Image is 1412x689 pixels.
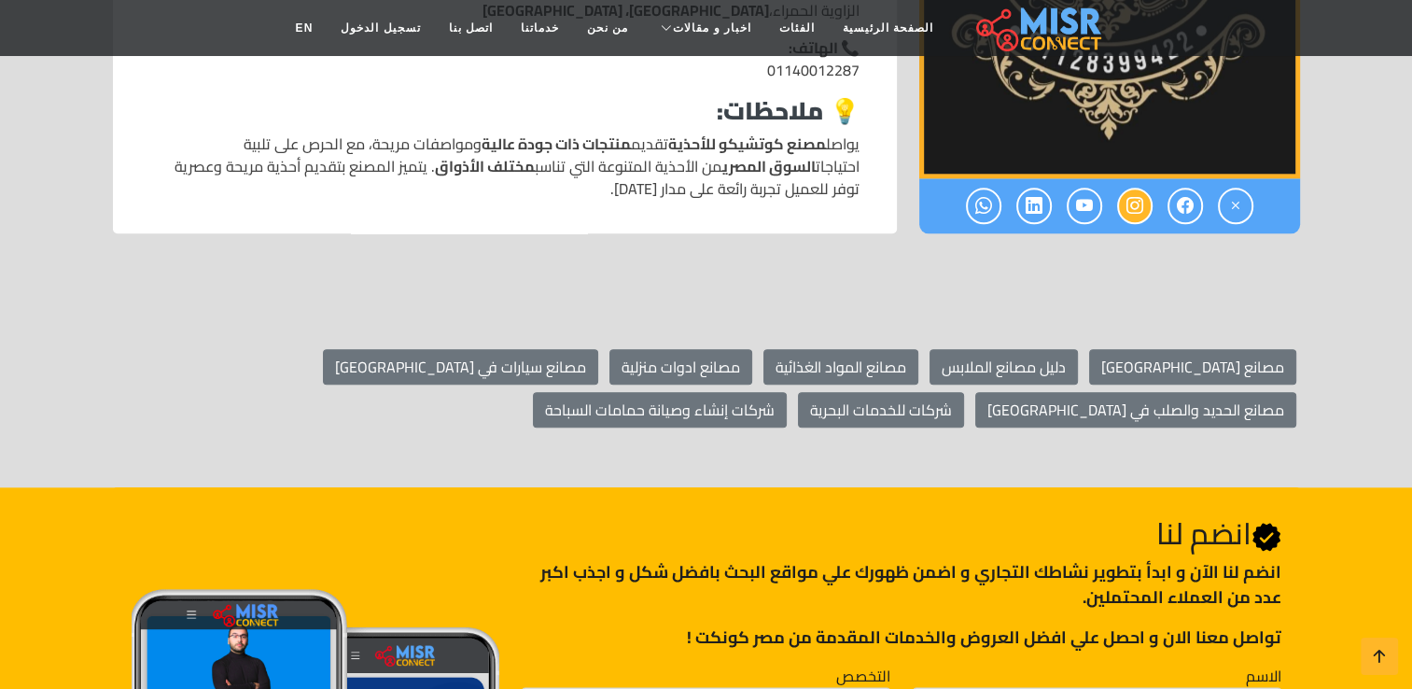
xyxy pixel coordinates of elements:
p: يواصل تقديم ومواصفات مريحة، مع الحرص على تلبية احتياجات من الأحذية المتنوعة التي تناسب . يتميز ال... [150,133,860,200]
a: شركات للخدمات البحرية [798,392,964,428]
label: التخصص [836,665,890,687]
img: main.misr_connect [976,5,1101,51]
a: شركات إنشاء وصيانة حمامات السباحة [533,392,787,428]
label: الاسم [1246,665,1281,687]
a: EN [282,10,328,46]
p: 01140012287 [150,36,860,81]
a: مصانع ادوات منزلية [609,349,752,385]
a: الفئات [765,10,829,46]
p: تواصل معنا الان و احصل علي افضل العروض والخدمات المقدمة من مصر كونكت ! [522,625,1280,650]
strong: مختلف الأذواق [435,152,535,180]
strong: 💡 ملاحظات: [717,88,860,134]
h2: انضم لنا [522,515,1280,552]
a: دليل مصانع الملابس [930,349,1078,385]
svg: Verified account [1251,522,1281,552]
a: من نحن [573,10,642,46]
a: مصانع المواد الغذائية [763,349,918,385]
a: مصانع [GEOGRAPHIC_DATA] [1089,349,1296,385]
a: مصانع الحديد والصلب في [GEOGRAPHIC_DATA] [975,392,1296,428]
strong: منتجات ذات جودة عالية [482,130,631,158]
a: تسجيل الدخول [327,10,434,46]
a: مصانع سيارات في [GEOGRAPHIC_DATA] [323,349,598,385]
strong: مصنع كوتشيكو للأحذية [668,130,826,158]
strong: السوق المصري [722,152,816,180]
a: اخبار و مقالات [642,10,765,46]
a: اتصل بنا [435,10,507,46]
a: خدماتنا [507,10,573,46]
span: اخبار و مقالات [673,20,751,36]
p: انضم لنا اﻵن و ابدأ بتطوير نشاطك التجاري و اضمن ظهورك علي مواقع البحث بافضل شكل و اجذب اكبر عدد م... [522,559,1280,610]
a: الصفحة الرئيسية [829,10,947,46]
